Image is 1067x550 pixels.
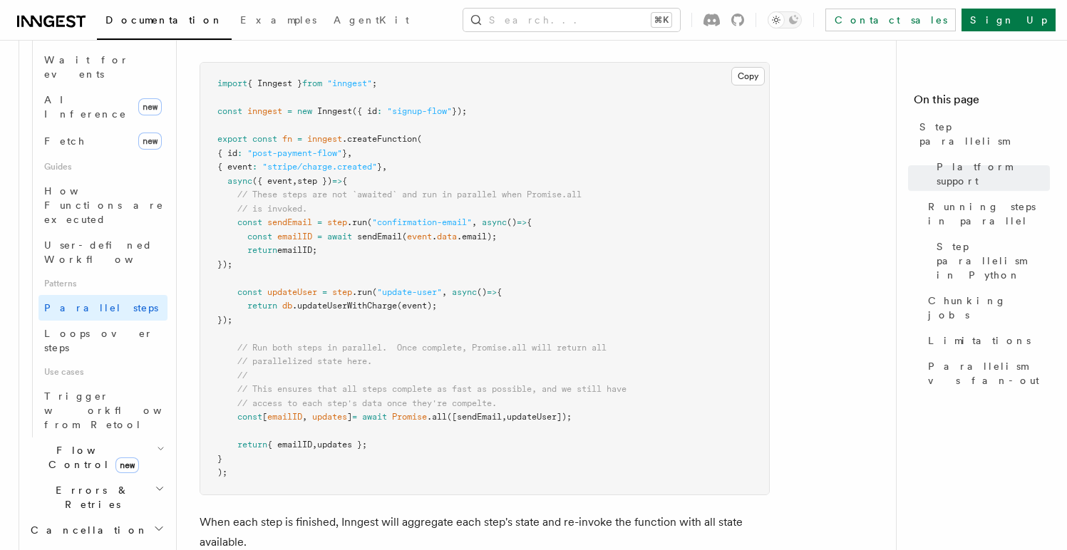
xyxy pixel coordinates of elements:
a: Contact sales [825,9,956,31]
span: updates }; [317,440,367,450]
span: emailID [277,232,312,242]
span: { id [217,148,237,158]
a: Chunking jobs [922,288,1050,328]
a: AI Inferencenew [38,87,167,127]
span: => [332,176,342,186]
span: Running steps in parallel [928,199,1050,228]
span: step [332,287,352,297]
kbd: ⌘K [651,13,671,27]
span: await [327,232,352,242]
span: sendEmail [267,217,312,227]
span: How Functions are executed [44,185,164,225]
button: Search...⌘K [463,9,680,31]
span: Flow Control [25,443,157,472]
span: , [312,440,317,450]
span: Step parallelism in Python [937,239,1050,282]
span: . [432,232,437,242]
span: // access to each step's data once they're compelte. [237,398,497,408]
span: Patterns [38,272,167,295]
span: AgentKit [334,14,409,26]
span: Wait for events [44,54,129,80]
span: .updateUserWithCharge [292,301,397,311]
span: ({ id [352,106,377,116]
a: Trigger workflows from Retool [38,383,167,437]
span: { [527,217,532,227]
a: Wait for events [38,47,167,87]
span: const [247,232,272,242]
span: // Run both steps in parallel. Once complete, Promise.all will return all [237,343,607,353]
span: } [342,148,347,158]
a: Step parallelism in Python [931,234,1050,288]
span: = [297,134,302,144]
span: , [292,176,297,186]
span: // This ensures that all steps complete as fast as possible, and we still have [237,384,627,394]
span: (event); [397,301,437,311]
span: db [282,301,292,311]
span: User-defined Workflows [44,239,172,265]
span: emailID [267,412,302,422]
span: Documentation [105,14,223,26]
span: ] [347,412,352,422]
span: event [407,232,432,242]
span: return [247,245,277,255]
a: Parallel steps [38,295,167,321]
span: return [237,440,267,450]
span: } [377,162,382,172]
a: Parallelism vs fan-out [922,353,1050,393]
span: async [227,176,252,186]
span: Parallelism vs fan-out [928,359,1050,388]
a: Running steps in parallel [922,194,1050,234]
a: Step parallelism [914,114,1050,154]
span: sendEmail [357,232,402,242]
span: ; [372,78,377,88]
a: Limitations [922,328,1050,353]
span: "confirmation-email" [372,217,472,227]
span: , [347,148,352,158]
span: () [507,217,517,227]
span: { emailID [267,440,312,450]
span: async [482,217,507,227]
h4: On this page [914,91,1050,114]
span: async [452,287,477,297]
span: Parallel steps [44,302,158,313]
span: from [302,78,322,88]
span: }); [217,259,232,269]
a: User-defined Workflows [38,232,167,272]
span: : [252,162,257,172]
span: new [115,457,139,473]
span: Guides [38,155,167,178]
span: = [287,106,292,116]
span: Inngest [317,106,352,116]
span: emailID; [277,245,317,255]
span: import [217,78,247,88]
span: AI Inference [44,94,127,120]
span: ( [417,134,422,144]
span: const [217,106,242,116]
span: return [247,301,277,311]
span: "signup-flow" [387,106,452,116]
span: }); [452,106,467,116]
span: inngest [307,134,342,144]
span: Platform support [937,160,1050,188]
span: Loops over steps [44,328,153,353]
span: const [252,134,277,144]
span: Use cases [38,360,167,383]
span: () [477,287,487,297]
span: updates [312,412,347,422]
span: "update-user" [377,287,442,297]
span: // [237,370,247,380]
span: data [437,232,457,242]
span: Chunking jobs [928,294,1050,322]
span: .run [352,287,372,297]
span: { Inngest } [247,78,302,88]
button: Errors & Retries [25,477,167,517]
button: Flow Controlnew [25,437,167,477]
span: Examples [240,14,316,26]
a: Fetchnew [38,127,167,155]
span: step }) [297,176,332,186]
span: ( [402,232,407,242]
span: new [138,133,162,150]
span: : [237,148,242,158]
span: fn [282,134,292,144]
span: "inngest" [327,78,372,88]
